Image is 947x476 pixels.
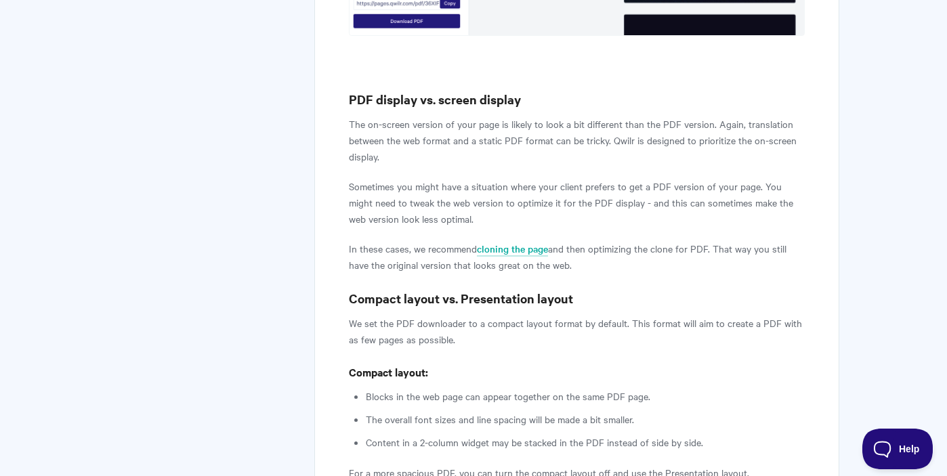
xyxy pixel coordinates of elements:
[366,434,805,450] li: Content in a 2-column widget may be stacked in the PDF instead of side by side.
[349,178,805,227] p: Sometimes you might have a situation where your client prefers to get a PDF version of your page....
[349,116,805,165] p: The on-screen version of your page is likely to look a bit different than the PDF version. Again,...
[349,91,521,108] strong: PDF display vs. screen display
[862,429,933,469] iframe: Toggle Customer Support
[349,289,805,308] h3: Compact layout vs. Presentation layout
[366,411,805,427] li: The overall font sizes and line spacing will be made a bit smaller.
[349,364,428,379] strong: Compact layout:
[477,242,548,257] a: cloning the page
[349,315,805,347] p: We set the PDF downloader to a compact layout format by default. This format will aim to create a...
[349,240,805,273] p: In these cases, we recommend and then optimizing the clone for PDF. That way you still have the o...
[366,388,805,404] li: Blocks in the web page can appear together on the same PDF page.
